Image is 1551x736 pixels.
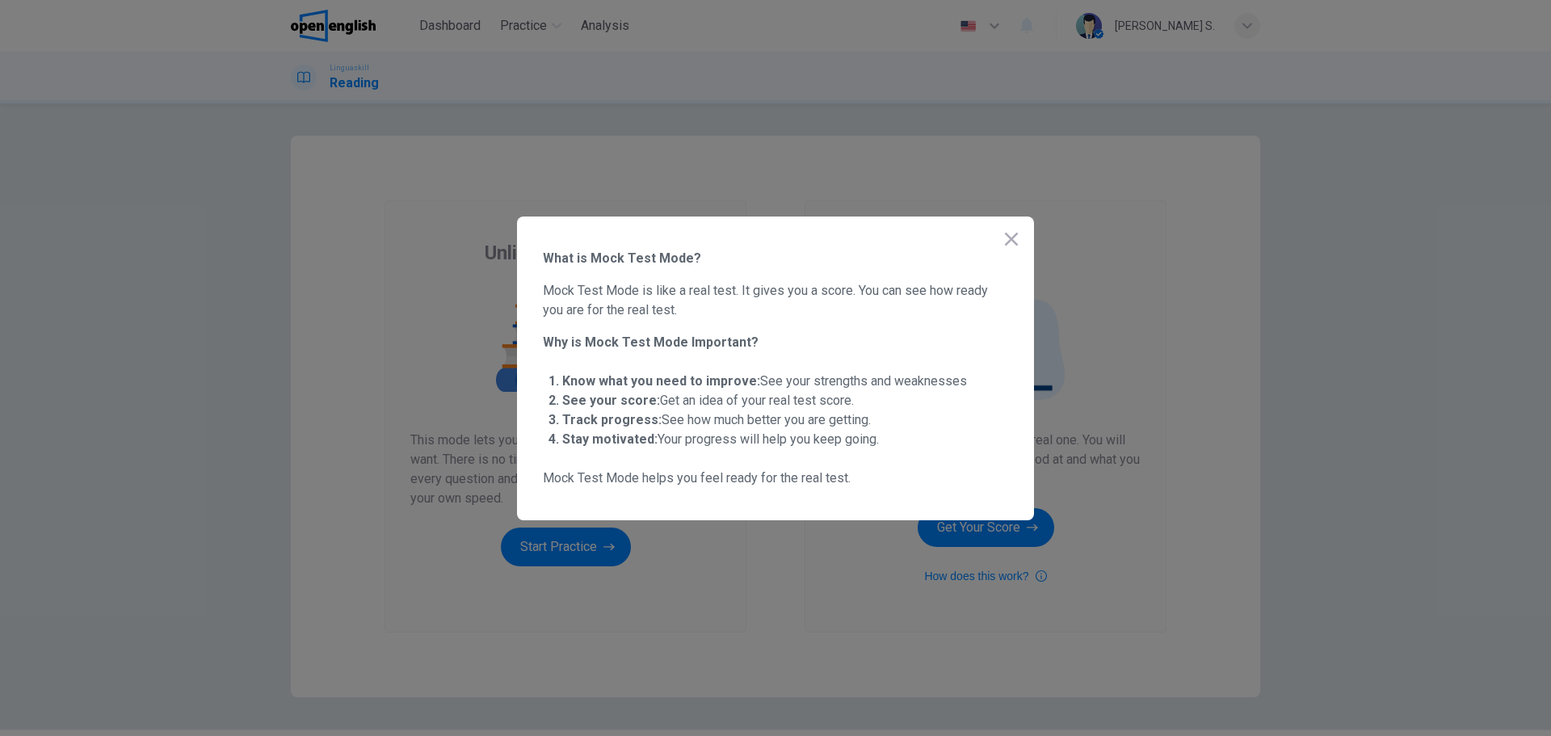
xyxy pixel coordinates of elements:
span: Mock Test Mode helps you feel ready for the real test. [543,469,1008,488]
strong: Track progress: [562,412,662,427]
span: Why is Mock Test Mode Important? [543,333,1008,352]
span: Mock Test Mode is like a real test. It gives you a score. You can see how ready you are for the r... [543,281,1008,320]
strong: See your score: [562,393,660,408]
strong: Know what you need to improve: [562,373,760,389]
strong: Stay motivated: [562,431,658,447]
span: Get an idea of your real test score. [562,393,854,408]
span: See your strengths and weaknesses [562,373,967,389]
span: Your progress will help you keep going. [562,431,879,447]
span: What is Mock Test Mode? [543,249,1008,268]
span: See how much better you are getting. [562,412,871,427]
